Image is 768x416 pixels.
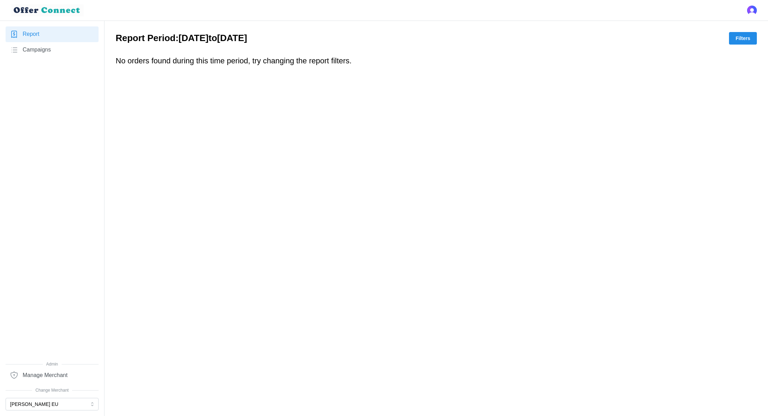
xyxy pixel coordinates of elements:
[6,367,99,383] a: Manage Merchant
[23,371,68,380] span: Manage Merchant
[729,32,757,45] button: Filters
[747,6,757,15] img: 's logo
[116,56,757,66] h3: No orders found during this time period, try changing the report filters.
[116,32,247,44] h2: Report Period: [DATE] to [DATE]
[6,398,99,410] button: [PERSON_NAME] EU
[747,6,757,15] button: Open user button
[6,361,99,368] span: Admin
[11,4,84,16] img: loyalBe Logo
[6,26,99,42] a: Report
[23,30,39,39] span: Report
[23,46,51,54] span: Campaigns
[736,32,750,44] span: Filters
[6,387,99,394] span: Change Merchant
[6,42,99,58] a: Campaigns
